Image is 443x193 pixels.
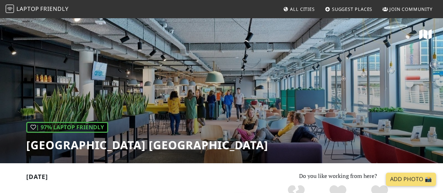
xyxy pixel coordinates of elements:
div: | 97% Laptop Friendly [26,122,108,133]
span: Laptop [16,5,39,13]
a: Suggest Places [322,3,375,15]
a: Join Community [380,3,435,15]
a: All Cities [280,3,318,15]
span: Join Community [389,6,432,12]
h1: [GEOGRAPHIC_DATA] [GEOGRAPHIC_DATA] [26,138,268,152]
a: LaptopFriendly LaptopFriendly [6,3,69,15]
h2: [DATE] [26,173,251,183]
span: Suggest Places [332,6,373,12]
span: All Cities [290,6,315,12]
span: Friendly [40,5,68,13]
a: Add Photo 📸 [386,173,436,186]
img: LaptopFriendly [6,5,14,13]
p: Do you like working from here? [259,172,417,181]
